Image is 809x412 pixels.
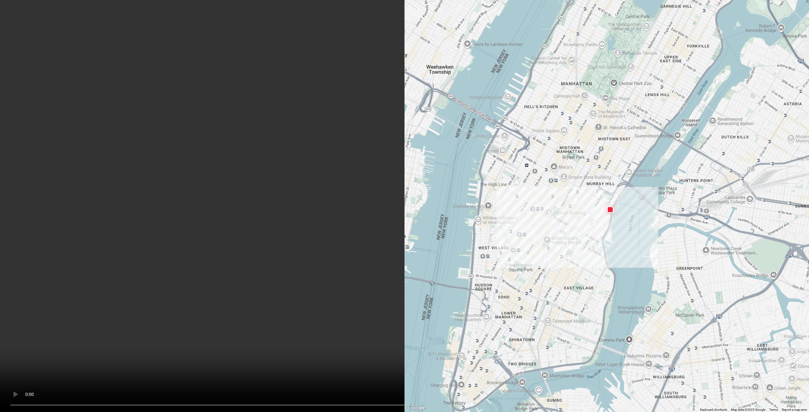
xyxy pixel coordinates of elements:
[406,404,427,412] img: Google
[782,408,807,411] a: Report a map error
[731,408,765,411] span: Map data ©2025 Google
[700,408,727,412] button: Keyboard shortcuts
[406,404,427,412] a: Open this area in Google Maps (opens a new window)
[769,408,778,411] a: Terms (opens in new tab)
